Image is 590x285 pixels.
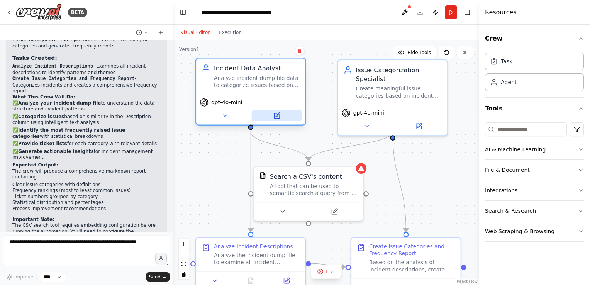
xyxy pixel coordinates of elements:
[195,59,306,127] div: Incident Data AnalystAnalyze incident dump file data to categorize issues based on description si...
[12,64,93,69] code: Analyze Incident Descriptions
[12,141,161,147] p: ✅ for each category with relevant details
[12,127,125,139] strong: Identify the most frequently raised issue categories
[179,259,189,269] button: fit view
[12,168,161,180] p: The crew will produce a comprehensive markdown report containing:
[252,110,302,121] button: Open in side panel
[179,269,189,279] button: toggle interactivity
[270,183,358,197] div: A tool that can be used to semantic search a query from a CSV's content.
[246,131,313,161] g: Edge from 43e951fb-04d5-4b3c-82eb-4c795980da93 to 32d0d352-5973-4ddd-809d-a0fbb4099b30
[12,76,135,81] code: Create Issue Categories and Frequency Report
[18,141,67,146] strong: Provide ticket lists
[485,160,584,180] button: File & Document
[337,59,448,136] div: Issue Categorization SpecialistCreate meaningful issue categories based on incident descriptions ...
[14,274,33,280] span: Improve
[356,66,442,83] div: Issue Categorization Specialist
[214,252,300,266] div: Analyze the incident dump file to examine all incident descriptions and identify common patterns,...
[211,99,242,106] span: gpt-4o-mini
[179,239,189,249] button: zoom in
[68,8,87,17] div: BETA
[12,127,161,139] p: ✅ with statistical breakdowns
[388,131,410,232] g: Edge from d42cf647-a080-4d7e-a2b0-cc40fe5f3fa3 to a767b9ea-ec6a-4b54-8dfd-3395248dc12c
[501,58,512,65] div: Task
[311,259,346,271] g: Edge from d41837f7-6996-4037-b47b-2ac08b4821ad to a767b9ea-ec6a-4b54-8dfd-3395248dc12c
[393,121,444,132] button: Open in side panel
[12,114,161,126] p: ✅ based on similarity in the Description column using intelligent text analysis
[325,268,329,275] span: 1
[176,28,214,37] button: Visual Editor
[214,64,300,73] div: Incident Data Analyst
[356,85,442,99] div: Create meaningful issue categories based on incident descriptions and generate comprehensive repo...
[462,7,473,18] button: Hide right sidebar
[353,110,384,117] span: gpt-4o-mini
[201,8,288,16] nav: breadcrumb
[311,265,341,279] button: 1
[369,259,455,273] div: Based on the analysis of incident descriptions, create logical issue categories that group simila...
[12,37,98,43] code: Issue Categorization Specialist
[393,46,436,59] button: Hide Tools
[485,201,584,221] button: Search & Research
[12,37,161,49] li: - Creates meaningful categories and generates frequency reports
[309,206,359,217] button: Open in side panel
[214,75,300,89] div: Analyze incident dump file data to categorize issues based on description similarities and identi...
[259,172,266,179] img: CSVSearchTool
[179,46,199,53] div: Version 1
[457,279,478,283] a: React Flow attribution
[12,63,161,76] li: - Examines all incident descriptions to identify patterns and themes
[155,253,167,264] button: Click to speak your automation idea
[270,172,342,181] div: Search a CSV's content
[485,221,584,241] button: Web Scraping & Browsing
[12,94,75,100] strong: What This Crew Will Do:
[485,139,584,159] button: AI & Machine Learning
[501,78,517,86] div: Agent
[407,49,431,56] span: Hide Tools
[179,239,189,279] div: React Flow controls
[178,7,188,18] button: Hide left sidebar
[485,28,584,49] button: Crew
[485,180,584,200] button: Integrations
[3,272,37,282] button: Improve
[12,206,161,212] li: Process improvement recommendations
[12,149,161,161] p: ✅ for incident management improvement
[149,274,161,280] span: Send
[485,98,584,119] button: Tools
[12,182,161,188] li: Clear issue categories with definitions
[12,100,161,112] p: ✅ to understand the data structure and incident patterns
[12,222,161,246] p: The CSV search tool requires embedding configuration before running the automation. You'll need t...
[15,3,62,21] img: Logo
[485,49,584,97] div: Crew
[304,131,397,161] g: Edge from d42cf647-a080-4d7e-a2b0-cc40fe5f3fa3 to 32d0d352-5973-4ddd-809d-a0fbb4099b30
[12,217,54,222] strong: Important Note:
[179,249,189,259] button: zoom out
[12,200,161,206] li: Statistical distribution and percentages
[12,76,161,94] li: - Categorizes incidents and creates a comprehensive frequency report
[12,188,161,194] li: Frequency rankings (most to least common issues)
[369,243,455,257] div: Create Issue Categories and Frequency Report
[133,28,151,37] button: Switch to previous chat
[18,100,101,106] strong: Analyze your incident dump file
[253,166,364,221] div: CSVSearchToolSearch a CSV's contentA tool that can be used to semantic search a query from a CSV'...
[295,46,305,56] button: Delete node
[485,119,584,248] div: Tools
[485,8,517,17] h4: Resources
[12,55,57,61] strong: Tasks Created:
[154,28,167,37] button: Start a new chat
[214,243,293,250] div: Analyze Incident Descriptions
[246,131,255,232] g: Edge from 43e951fb-04d5-4b3c-82eb-4c795980da93 to d41837f7-6996-4037-b47b-2ac08b4821ad
[18,114,64,119] strong: Categorize issues
[214,28,246,37] button: Execution
[12,162,58,168] strong: Expected Output:
[146,272,170,282] button: Send
[18,149,94,154] strong: Generate actionable insights
[12,194,161,200] li: Ticket numbers grouped by category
